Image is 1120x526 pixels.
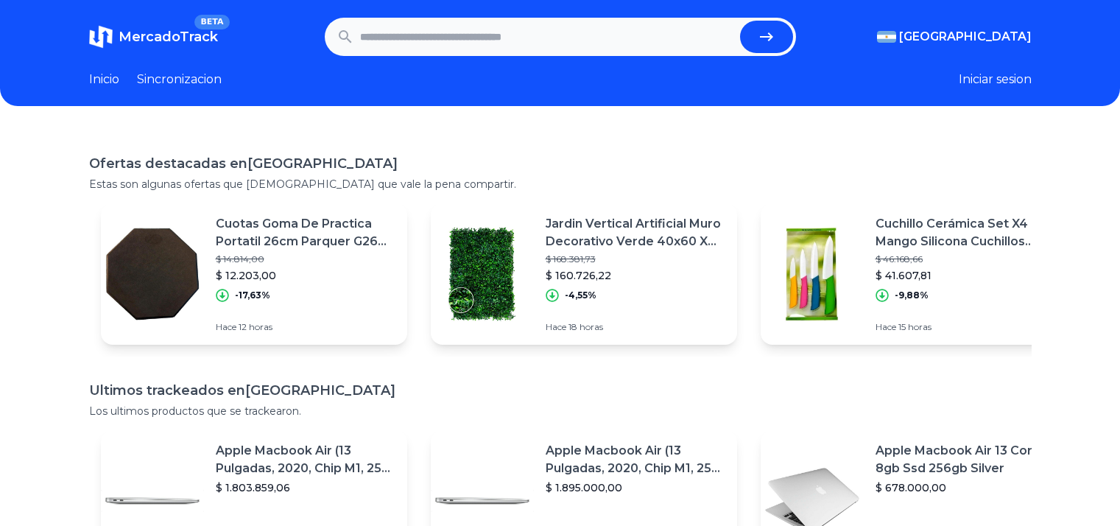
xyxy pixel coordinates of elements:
[216,268,395,283] p: $ 12.203,00
[761,222,864,326] img: Featured image
[89,25,113,49] img: MercadoTrack
[959,71,1032,88] button: Iniciar sesion
[546,253,725,265] p: $ 168.381,73
[101,203,407,345] a: Featured imageCuotas Goma De Practica Portatil 26cm Parquer G26 Pad$ 14.814,00$ 12.203,00-17,63%H...
[877,31,896,43] img: Argentina
[546,268,725,283] p: $ 160.726,22
[876,442,1055,477] p: Apple Macbook Air 13 Core I5 8gb Ssd 256gb Silver
[899,28,1032,46] span: [GEOGRAPHIC_DATA]
[89,177,1032,192] p: Estas son algunas ofertas que [DEMOGRAPHIC_DATA] que vale la pena compartir.
[235,290,270,301] p: -17,63%
[895,290,929,301] p: -9,88%
[431,222,534,326] img: Featured image
[216,215,395,250] p: Cuotas Goma De Practica Portatil 26cm Parquer G26 Pad
[876,268,1055,283] p: $ 41.607,81
[546,442,725,477] p: Apple Macbook Air (13 Pulgadas, 2020, Chip M1, 256 Gb De Ssd, 8 Gb De Ram) - Plata
[216,321,395,333] p: Hace 12 horas
[877,28,1032,46] button: [GEOGRAPHIC_DATA]
[546,321,725,333] p: Hace 18 horas
[431,203,737,345] a: Featured imageJardin Vertical Artificial Muro Decorativo Verde 40x60 X 40$ 168.381,73$ 160.726,22...
[89,153,1032,174] h1: Ofertas destacadas en [GEOGRAPHIC_DATA]
[546,215,725,250] p: Jardin Vertical Artificial Muro Decorativo Verde 40x60 X 40
[761,203,1067,345] a: Featured imageCuchillo Cerámica Set X4 Mango Silicona Cuchillos Cerámicos$ 46.168,66$ 41.607,81-9...
[119,29,218,45] span: MercadoTrack
[876,253,1055,265] p: $ 46.168,66
[89,404,1032,418] p: Los ultimos productos que se trackearon.
[216,480,395,495] p: $ 1.803.859,06
[546,480,725,495] p: $ 1.895.000,00
[876,215,1055,250] p: Cuchillo Cerámica Set X4 Mango Silicona Cuchillos Cerámicos
[876,321,1055,333] p: Hace 15 horas
[89,25,218,49] a: MercadoTrackBETA
[89,71,119,88] a: Inicio
[216,442,395,477] p: Apple Macbook Air (13 Pulgadas, 2020, Chip M1, 256 Gb De Ssd, 8 Gb De Ram) - Plata
[89,380,1032,401] h1: Ultimos trackeados en [GEOGRAPHIC_DATA]
[216,253,395,265] p: $ 14.814,00
[194,15,229,29] span: BETA
[101,222,204,326] img: Featured image
[876,480,1055,495] p: $ 678.000,00
[137,71,222,88] a: Sincronizacion
[565,290,596,301] p: -4,55%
